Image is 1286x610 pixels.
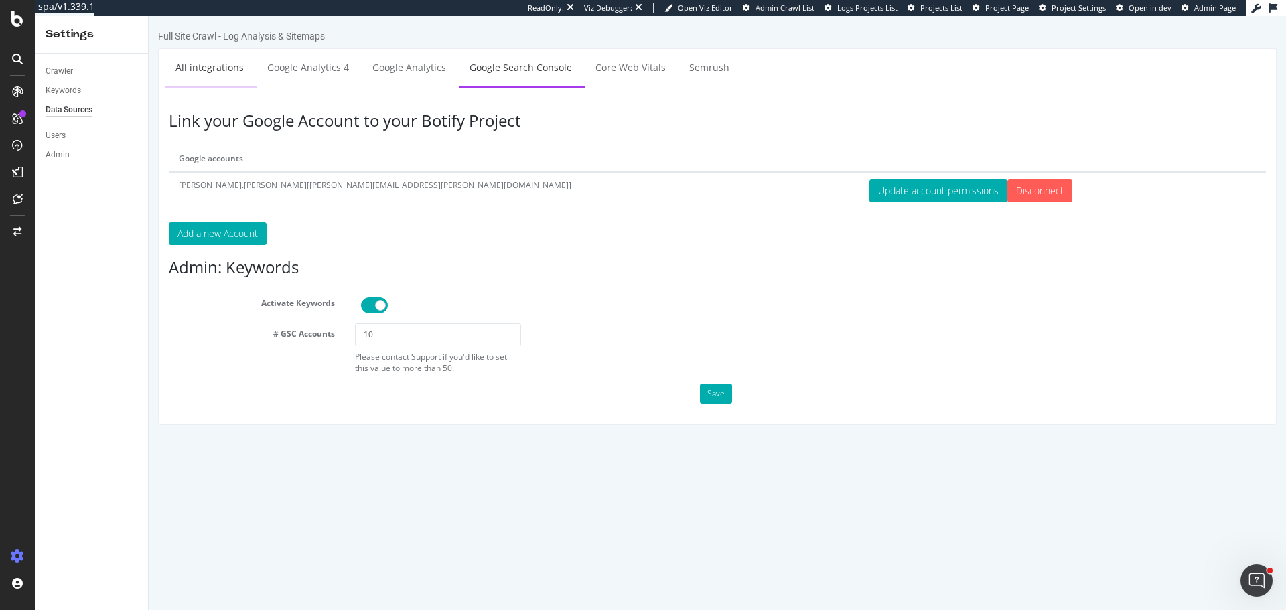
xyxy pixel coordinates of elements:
[46,103,139,117] a: Data Sources
[664,3,733,13] a: Open Viz Editor
[678,3,733,13] span: Open Viz Editor
[46,129,139,143] a: Users
[1240,564,1273,597] iframe: Intercom live chat
[973,3,1029,13] a: Project Page
[10,307,196,323] label: # GSC Accounts
[1194,3,1236,13] span: Admin Page
[20,130,711,155] th: Google accounts
[20,96,1117,113] h3: Link your Google Account to your Botify Project
[859,163,924,186] input: Disconnect
[437,33,527,70] a: Core Web Vitals
[908,3,962,13] a: Projects List
[46,27,137,42] div: Settings
[721,163,859,186] button: Update account permissions
[46,84,139,98] a: Keywords
[46,129,66,143] div: Users
[1182,3,1236,13] a: Admin Page
[1129,3,1171,13] span: Open in dev
[46,148,70,162] div: Admin
[214,33,307,70] a: Google Analytics
[743,3,814,13] a: Admin Crawl List
[17,33,105,70] a: All integrations
[9,13,176,27] div: Full Site Crawl - Log Analysis & Sitemaps
[10,277,196,293] label: Activate Keywords
[1039,3,1106,13] a: Project Settings
[46,148,139,162] a: Admin
[206,335,372,358] div: Please contact Support if you'd like to set this value to more than 50.
[920,3,962,13] span: Projects List
[46,84,81,98] div: Keywords
[551,368,583,388] button: Save
[109,33,210,70] a: Google Analytics 4
[584,3,632,13] div: Viz Debugger:
[1116,3,1171,13] a: Open in dev
[311,33,433,70] a: Google Search Console
[837,3,898,13] span: Logs Projects List
[46,64,139,78] a: Crawler
[46,103,92,117] div: Data Sources
[20,206,118,229] button: Add a new Account
[530,33,591,70] a: Semrush
[825,3,898,13] a: Logs Projects List
[756,3,814,13] span: Admin Crawl List
[985,3,1029,13] span: Project Page
[20,242,1117,260] h3: Admin: Keywords
[528,3,564,13] div: ReadOnly:
[46,64,73,78] div: Crawler
[20,156,711,193] td: [PERSON_NAME].[PERSON_NAME][[PERSON_NAME][EMAIL_ADDRESS][PERSON_NAME][DOMAIN_NAME]]
[1052,3,1106,13] span: Project Settings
